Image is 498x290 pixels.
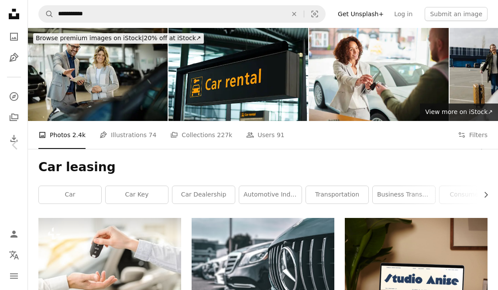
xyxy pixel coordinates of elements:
[373,186,435,204] a: business transaction
[100,121,156,149] a: Illustrations 74
[333,7,389,21] a: Get Unsplash+
[304,6,325,22] button: Visual search
[39,6,54,22] button: Search Unsplash
[285,6,304,22] button: Clear
[5,246,23,264] button: Language
[5,88,23,105] a: Explore
[170,121,232,149] a: Collections 227k
[420,104,498,121] a: View more on iStock↗
[38,262,181,269] a: Young man standing near the car getting keys rental service
[36,35,201,41] span: 20% off at iStock ↗
[425,7,488,21] button: Submit an image
[5,225,23,243] a: Log in / Sign up
[277,130,285,140] span: 91
[39,186,101,204] a: car
[306,186,368,204] a: transportation
[28,28,209,49] a: Browse premium images on iStock|20% off at iStock↗
[36,35,144,41] span: Browse premium images on iStock |
[5,28,23,45] a: Photos
[458,121,488,149] button: Filters
[309,28,449,121] img: car sales person handing over keys
[5,49,23,66] a: Illustrations
[168,28,308,121] img: Car rental sign
[38,5,326,23] form: Find visuals sitewide
[106,186,168,204] a: car key
[478,186,488,204] button: scroll list to the right
[389,7,418,21] a: Log in
[246,121,285,149] a: Users 91
[425,108,493,115] span: View more on iStock ↗
[192,268,334,276] a: a row of mercedes benz benz benz benz benz benz benz benz benz benz benz benz
[172,186,235,204] a: car dealership
[467,103,498,187] a: Next
[38,159,488,175] h1: Car leasing
[239,186,302,204] a: automotive industry
[5,267,23,285] button: Menu
[149,130,157,140] span: 74
[217,130,232,140] span: 227k
[28,28,168,121] img: Happy salesman selling the car to his female customer in a showroom.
